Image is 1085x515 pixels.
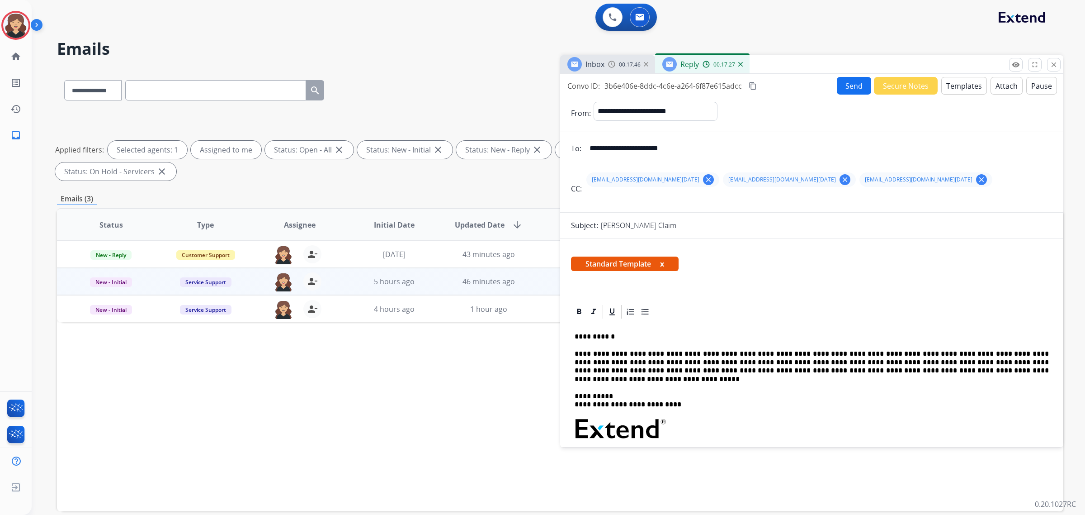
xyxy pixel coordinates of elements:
button: Templates [941,77,987,95]
p: To: [571,143,581,154]
button: Attach [991,77,1023,95]
mat-icon: arrow_downward [512,219,523,230]
img: agent-avatar [274,300,292,319]
span: Customer Support [176,250,235,260]
div: Status: New - Initial [357,141,453,159]
span: 5 hours ago [374,277,415,286]
div: Underline [605,305,619,319]
div: Bold [572,305,586,319]
p: Convo ID: [567,81,600,91]
span: 46 minutes ago [462,277,515,286]
p: From: [571,108,591,119]
button: Secure Notes [874,77,938,95]
p: 0.20.1027RC [1035,499,1076,510]
img: agent-avatar [274,272,292,291]
div: Status: On-hold – Internal [555,141,673,159]
span: Initial Date [374,219,415,230]
mat-icon: person_remove [307,304,318,315]
mat-icon: list_alt [10,77,21,88]
span: Service Support [180,305,231,315]
mat-icon: content_copy [749,82,757,90]
span: Assignee [284,219,316,230]
mat-icon: clear [977,176,986,184]
span: 3b6e406e-8ddc-4c6e-a264-6f87e615adcc [604,81,742,91]
span: New - Initial [90,305,132,315]
mat-icon: close [156,166,167,177]
span: 00:17:27 [713,61,735,68]
p: [PERSON_NAME] Claim [601,220,676,231]
p: Applied filters: [55,144,104,155]
span: [EMAIL_ADDRESS][DOMAIN_NAME][DATE] [728,176,836,183]
div: Status: New - Reply [456,141,552,159]
span: New - Reply [90,250,132,260]
mat-icon: close [433,144,443,155]
span: New - Initial [90,277,132,287]
mat-icon: home [10,51,21,62]
span: Type [197,219,214,230]
span: 43 minutes ago [462,249,515,259]
button: Pause [1026,77,1057,95]
span: Inbox [585,59,604,69]
mat-icon: person_remove [307,276,318,287]
button: x [660,258,664,269]
mat-icon: history [10,104,21,114]
span: [EMAIL_ADDRESS][DOMAIN_NAME][DATE] [592,176,699,183]
mat-icon: close [334,144,344,155]
div: Status: On Hold - Servicers [55,162,176,181]
div: Status: Open - All [265,141,354,159]
mat-icon: close [1050,61,1058,69]
div: Assigned to me [191,141,261,159]
img: agent-avatar [274,245,292,264]
p: Emails (3) [57,193,97,205]
span: 00:17:46 [619,61,641,68]
span: [EMAIL_ADDRESS][DOMAIN_NAME][DATE] [865,176,972,183]
div: Bullet List [638,305,652,319]
span: [DATE] [383,249,406,259]
mat-icon: fullscreen [1031,61,1039,69]
mat-icon: clear [841,176,849,184]
div: Selected agents: 1 [108,141,187,159]
button: Send [837,77,871,95]
mat-icon: search [310,85,321,96]
span: Status [99,219,123,230]
div: Ordered List [624,305,637,319]
mat-icon: close [532,144,542,155]
span: 4 hours ago [374,304,415,314]
span: Reply [680,59,699,69]
mat-icon: clear [704,176,712,184]
mat-icon: inbox [10,130,21,141]
p: Subject: [571,220,598,231]
span: Updated Date [455,219,505,230]
div: Italic [587,305,600,319]
p: CC: [571,183,582,194]
mat-icon: person_remove [307,249,318,260]
span: 1 hour ago [470,304,507,314]
mat-icon: remove_red_eye [1012,61,1020,69]
span: Standard Template [571,257,679,271]
h2: Emails [57,40,1063,58]
span: Service Support [180,277,231,287]
img: avatar [3,13,28,38]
